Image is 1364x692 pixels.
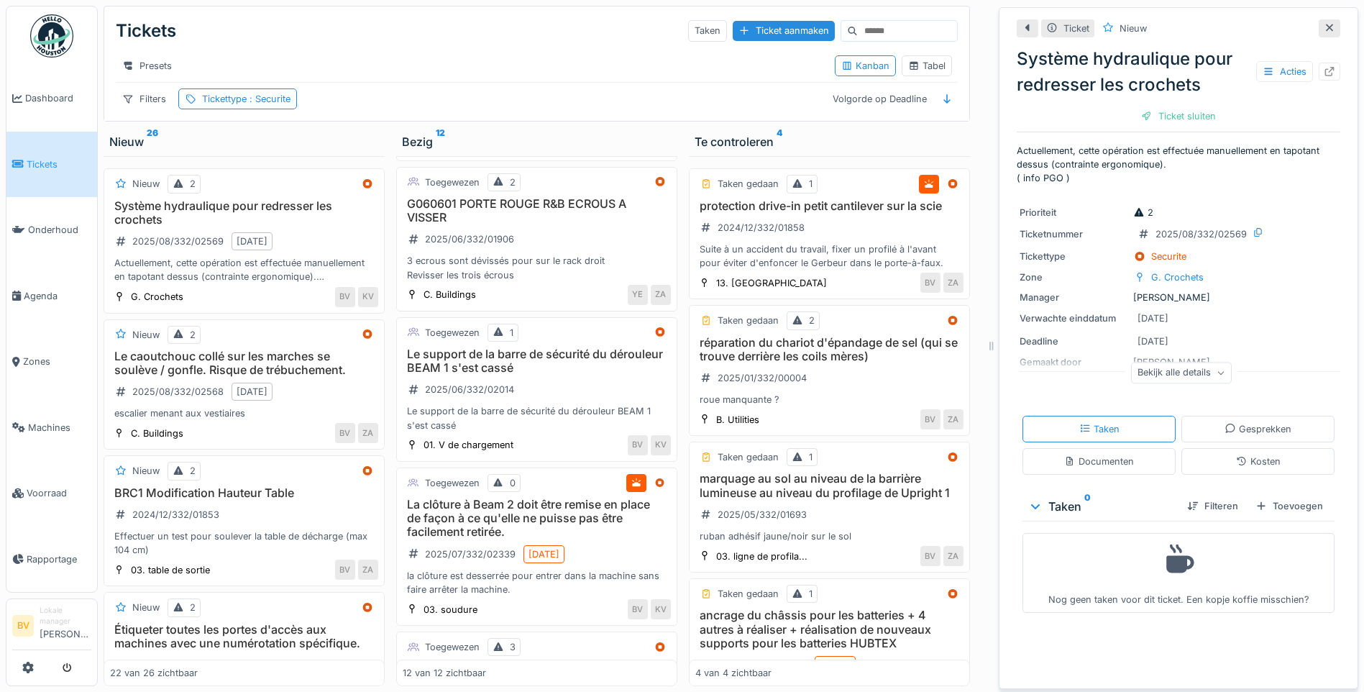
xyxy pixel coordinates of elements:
sup: 0 [1084,498,1091,515]
div: Nieuw [132,464,160,478]
div: 0 [510,476,516,490]
div: Prioriteit [1020,206,1127,219]
div: ZA [943,546,964,566]
div: Le support de la barre de sécurité du dérouleur BEAM 1 s'est cassé [403,404,671,432]
div: 2 [510,176,516,189]
div: BV [920,409,940,429]
div: [PERSON_NAME] [1020,291,1337,304]
div: Presets [116,55,178,76]
div: 2 [190,464,196,478]
div: Toevoegen [1250,496,1329,516]
h3: protection drive-in petit cantilever sur la scie [695,199,964,213]
div: 2025/01/332/00004 [718,371,807,385]
div: 12 van 12 zichtbaar [403,666,486,680]
a: Voorraad [6,460,97,527]
span: Voorraad [27,486,91,500]
div: C. Buildings [131,427,183,440]
div: 2025/07/332/02339 [425,547,516,561]
div: la clôture est desserrée pour entrer dans la machine sans faire arrêter la machine. [403,569,671,596]
div: Taken [1028,498,1176,515]
div: 1 [809,587,813,601]
h3: Système hydraulique pour redresser les crochets [110,199,378,227]
sup: 26 [147,133,158,150]
div: 1 [809,177,813,191]
div: Deadline [1020,334,1127,348]
div: BV [920,273,940,293]
div: Ticket aanmaken [733,21,835,40]
div: escalier menant aux vestiaires [110,406,378,420]
div: Nieuw [132,177,160,191]
div: Nog geen taken voor dit ticket. Een kopje koffie misschien? [1032,540,1325,606]
div: Zone [1020,270,1127,284]
div: 2024/12/332/01853 [132,508,219,522]
span: Agenda [24,289,91,303]
div: Toegewezen [425,476,480,490]
div: 2025/06/332/01882 [718,658,807,672]
div: Nieuw [1120,22,1147,35]
div: Filteren [1181,496,1244,516]
div: G. Crochets [131,290,183,304]
p: Actuellement, cette opération est effectuée manuellement en tapotant dessus (contrainte ergonomiq... [1017,144,1340,186]
div: 03. ligne de profila... [716,550,807,563]
h3: ancrage du châssis pour les batteries + 4 autres à réaliser + réalisation de nouveaux supports po... [695,609,964,650]
div: KV [358,287,378,307]
a: Agenda [6,263,97,329]
div: 2 [190,177,196,191]
div: Toegewezen [425,176,480,189]
a: Onderhoud [6,197,97,263]
a: Rapportage [6,527,97,593]
div: 03. soudure [424,603,477,616]
div: BV [628,599,648,619]
div: B. Utilities [716,413,759,427]
div: [DATE] [528,547,559,561]
div: Toegewezen [425,326,480,340]
div: BV [920,546,940,566]
div: 3 [510,640,516,654]
div: Te controleren [695,133,964,150]
div: Nieuw [132,601,160,614]
div: G. Crochets [1151,270,1204,284]
div: Tabel [908,59,946,73]
sup: 4 [777,133,782,150]
div: ZA [943,273,964,293]
div: Tickettype [202,92,290,106]
div: ZA [651,285,671,305]
div: Verwachte einddatum [1020,311,1127,325]
div: 2 [809,314,815,327]
h3: G060601 PORTE ROUGE R&B ECROUS A VISSER [403,197,671,224]
li: [PERSON_NAME] [40,605,91,647]
div: Tickettype [1020,250,1127,263]
div: 2 [1133,206,1153,219]
div: Kosten [1236,455,1281,468]
div: Taken gedaan [718,314,779,327]
li: BV [12,615,34,637]
div: Ticketnummer [1020,227,1127,241]
div: 22 van 26 zichtbaar [110,666,198,680]
div: [DATE] [1138,311,1168,325]
span: Dashboard [25,91,91,105]
h3: La clôture à Beam 2 doit être remise en place de façon à ce qu'elle ne puisse pas être facilement... [403,498,671,540]
div: Taken gedaan [718,450,779,464]
div: Gesprekken [1225,422,1291,436]
div: Securite [1151,250,1186,263]
div: 3 ecrous sont dévissés pour sur le rack droit Revisser les trois écrous [403,254,671,281]
span: Onderhoud [28,223,91,237]
a: Machines [6,395,97,461]
div: Effectuer un test pour soulever la table de décharge (max 104 cm) [110,529,378,557]
div: 2025/08/332/02568 [132,385,224,399]
div: ruban adhésif jaune/noir sur le sol [695,529,964,543]
div: ZA [358,560,378,580]
div: Toegewezen [425,640,480,654]
div: C. Buildings [424,288,476,301]
div: Nieuw [132,328,160,342]
a: Tickets [6,132,97,198]
div: 13. [GEOGRAPHIC_DATA] [716,276,827,290]
div: 2 [190,601,196,614]
img: Badge_color-CXgf-gQk.svg [30,14,73,58]
div: Nieuw [109,133,379,150]
div: 2025/06/332/02014 [425,383,514,396]
div: Taken gedaan [718,177,779,191]
span: Rapportage [27,552,91,566]
div: Actuellement, cette opération est effectuée manuellement en tapotant dessus (contrainte ergonomiq... [110,256,378,283]
div: 1 [809,450,813,464]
